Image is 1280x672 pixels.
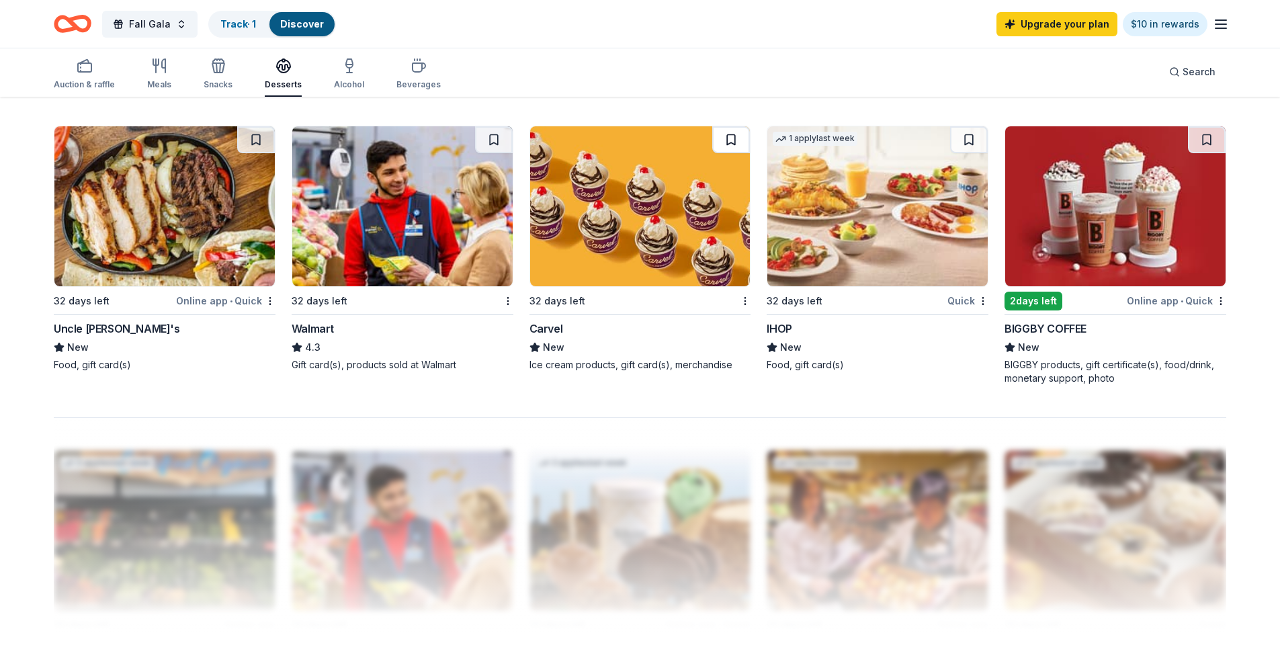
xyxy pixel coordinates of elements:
[220,18,256,30] a: Track· 1
[305,339,321,355] span: 4.3
[54,321,180,337] div: Uncle [PERSON_NAME]'s
[947,292,988,309] div: Quick
[54,358,275,372] div: Food, gift card(s)
[265,52,302,97] button: Desserts
[1005,321,1086,337] div: BIGGBY COFFEE
[529,358,751,372] div: Ice cream products, gift card(s), merchandise
[334,52,364,97] button: Alcohol
[208,11,336,38] button: Track· 1Discover
[767,358,988,372] div: Food, gift card(s)
[529,321,563,337] div: Carvel
[292,321,334,337] div: Walmart
[292,293,347,309] div: 32 days left
[996,12,1117,36] a: Upgrade your plan
[147,79,171,90] div: Meals
[1123,12,1207,36] a: $10 in rewards
[530,126,751,286] img: Image for Carvel
[396,52,441,97] button: Beverages
[767,126,988,372] a: Image for IHOP1 applylast week32 days leftQuickIHOPNewFood, gift card(s)
[54,52,115,97] button: Auction & raffle
[129,16,171,32] span: Fall Gala
[1005,126,1226,286] img: Image for BIGGBY COFFEE
[102,11,198,38] button: Fall Gala
[1127,292,1226,309] div: Online app Quick
[292,126,513,372] a: Image for Walmart32 days leftWalmart4.3Gift card(s), products sold at Walmart
[1181,296,1183,306] span: •
[54,126,275,372] a: Image for Uncle Julio's32 days leftOnline app•QuickUncle [PERSON_NAME]'sNewFood, gift card(s)
[54,79,115,90] div: Auction & raffle
[529,293,585,309] div: 32 days left
[767,293,822,309] div: 32 days left
[204,52,232,97] button: Snacks
[396,79,441,90] div: Beverages
[230,296,232,306] span: •
[67,339,89,355] span: New
[54,8,91,40] a: Home
[54,126,275,286] img: Image for Uncle Julio's
[767,126,988,286] img: Image for IHOP
[204,79,232,90] div: Snacks
[529,126,751,372] a: Image for Carvel32 days leftCarvelNewIce cream products, gift card(s), merchandise
[767,321,792,337] div: IHOP
[1018,339,1039,355] span: New
[780,339,802,355] span: New
[773,132,857,146] div: 1 apply last week
[543,339,564,355] span: New
[334,79,364,90] div: Alcohol
[265,79,302,90] div: Desserts
[1005,358,1226,385] div: BIGGBY products, gift certificate(s), food/drink, monetary support, photo
[292,126,513,286] img: Image for Walmart
[292,358,513,372] div: Gift card(s), products sold at Walmart
[1158,58,1226,85] button: Search
[1005,292,1062,310] div: 2 days left
[54,293,110,309] div: 32 days left
[1005,126,1226,385] a: Image for BIGGBY COFFEE2days leftOnline app•QuickBIGGBY COFFEENewBIGGBY products, gift certificat...
[176,292,275,309] div: Online app Quick
[1183,64,1215,80] span: Search
[280,18,324,30] a: Discover
[147,52,171,97] button: Meals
